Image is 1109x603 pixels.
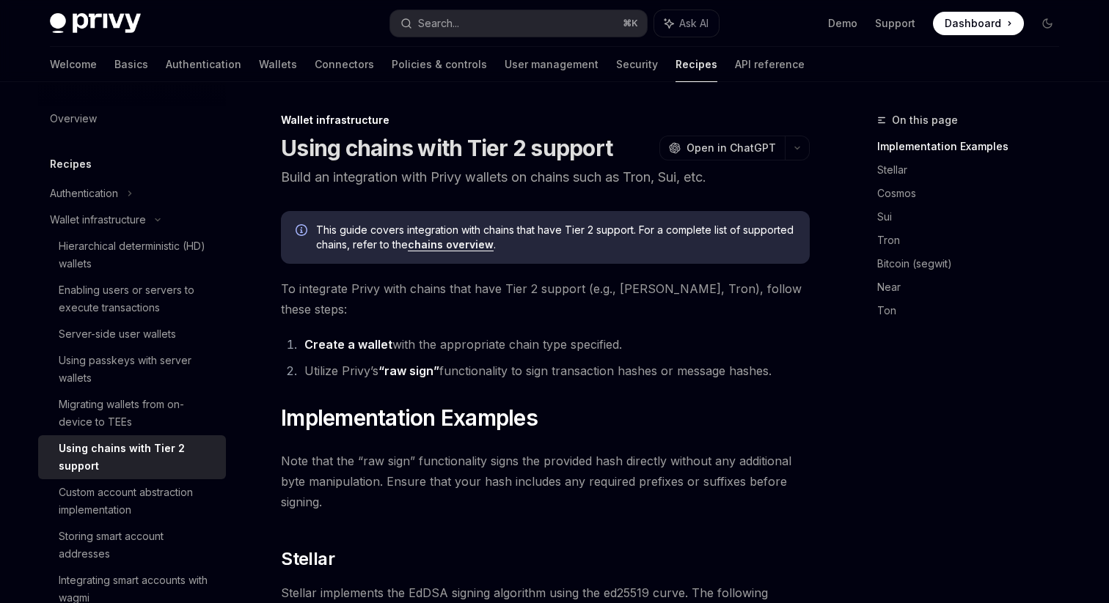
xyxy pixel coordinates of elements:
span: Stellar [281,547,334,571]
div: Using chains with Tier 2 support [59,440,217,475]
a: Overview [38,106,226,132]
span: Open in ChatGPT [687,141,776,155]
a: Authentication [166,47,241,82]
a: Create a wallet [304,337,392,352]
span: This guide covers integration with chains that have Tier 2 support. For a complete list of suppor... [316,223,795,252]
a: Support [875,16,915,31]
a: Using chains with Tier 2 support [38,435,226,479]
div: Search... [418,15,459,32]
div: Server-side user wallets [59,325,176,343]
li: Utilize Privy’s functionality to sign transaction hashes or message hashes. [300,360,810,381]
a: Using passkeys with server wallets [38,347,226,391]
span: Note that the “raw sign” functionality signs the provided hash directly without any additional by... [281,451,810,512]
a: Cosmos [877,182,1071,205]
a: Near [877,275,1071,299]
div: Using passkeys with server wallets [59,352,217,387]
span: On this page [892,111,958,129]
div: Hierarchical deterministic (HD) wallets [59,237,217,273]
a: Bitcoin (segwit) [877,252,1071,275]
a: Tron [877,229,1071,252]
a: Ton [877,299,1071,322]
a: Custom account abstraction implementation [38,479,226,523]
a: Security [616,47,658,82]
button: Toggle dark mode [1036,12,1059,35]
h5: Recipes [50,155,92,173]
a: “raw sign” [378,363,439,379]
a: Policies & controls [392,47,487,82]
a: Basics [114,47,148,82]
a: Welcome [50,47,97,82]
span: To integrate Privy with chains that have Tier 2 support (e.g., [PERSON_NAME], Tron), follow these... [281,278,810,319]
a: Server-side user wallets [38,321,226,347]
span: ⌘ K [623,18,638,29]
div: Authentication [50,185,118,202]
a: Stellar [877,158,1071,182]
a: Demo [828,16,857,31]
svg: Info [296,224,310,239]
a: Migrating wallets from on-device to TEEs [38,391,226,435]
button: Search...⌘K [390,10,647,37]
div: Wallet infrastructure [50,211,146,229]
div: Overview [50,110,97,127]
a: Storing smart account addresses [38,523,226,567]
button: Open in ChatGPT [659,136,785,160]
div: Storing smart account addresses [59,528,217,563]
div: Custom account abstraction implementation [59,484,217,519]
div: Wallet infrastructure [281,113,810,127]
p: Build an integration with Privy wallets on chains such as Tron, Sui, etc. [281,167,810,188]
a: Implementation Examples [877,135,1071,158]
a: Hierarchical deterministic (HD) wallets [38,233,226,277]
img: dark logo [50,13,141,34]
a: Wallets [259,47,297,82]
div: Enabling users or servers to execute transactions [59,281,217,317]
div: Migrating wallets from on-device to TEEs [59,396,217,431]
span: Dashboard [945,16,1001,31]
a: chains overview [408,238,494,251]
a: Sui [877,205,1071,229]
span: Implementation Examples [281,404,538,431]
li: with the appropriate chain type specified. [300,334,810,355]
a: Enabling users or servers to execute transactions [38,277,226,321]
h1: Using chains with Tier 2 support [281,135,612,161]
a: Connectors [315,47,374,82]
span: Ask AI [679,16,709,31]
a: Dashboard [933,12,1024,35]
a: Recipes [676,47,717,82]
a: API reference [735,47,805,82]
a: User management [505,47,599,82]
button: Ask AI [654,10,719,37]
